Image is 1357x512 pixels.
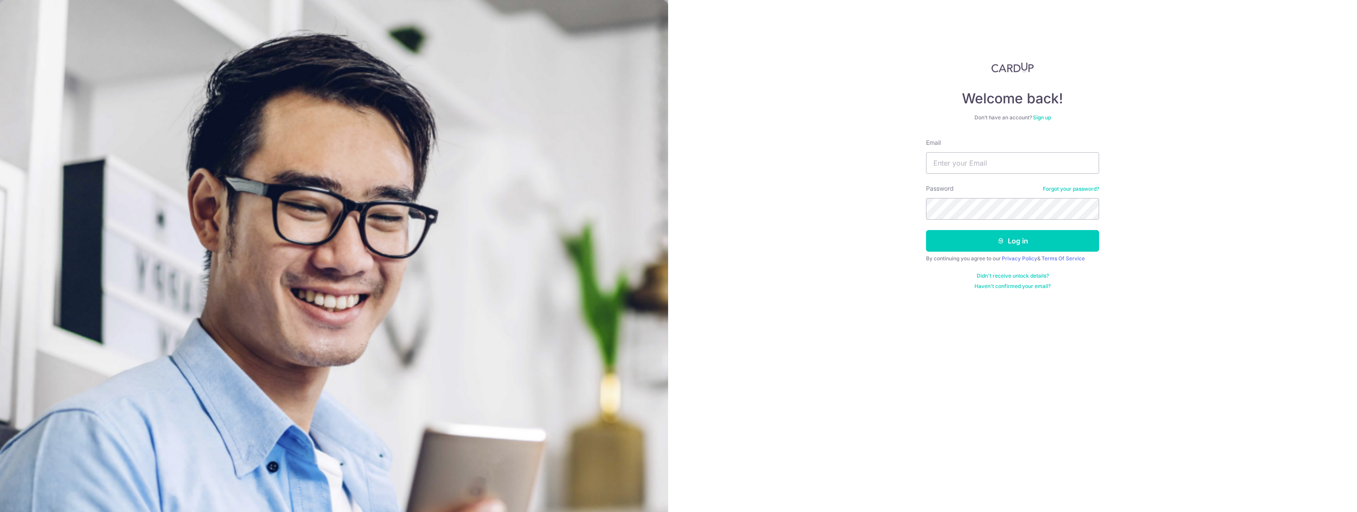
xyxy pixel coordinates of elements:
[926,90,1099,107] h4: Welcome back!
[926,255,1099,262] div: By continuing you agree to our &
[926,230,1099,252] button: Log in
[1043,186,1099,192] a: Forgot your password?
[926,114,1099,121] div: Don’t have an account?
[1033,114,1051,121] a: Sign up
[991,62,1034,73] img: CardUp Logo
[1002,255,1037,262] a: Privacy Policy
[1042,255,1085,262] a: Terms Of Service
[926,184,954,193] label: Password
[974,283,1051,290] a: Haven't confirmed your email?
[926,138,941,147] label: Email
[926,152,1099,174] input: Enter your Email
[977,272,1049,279] a: Didn't receive unlock details?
